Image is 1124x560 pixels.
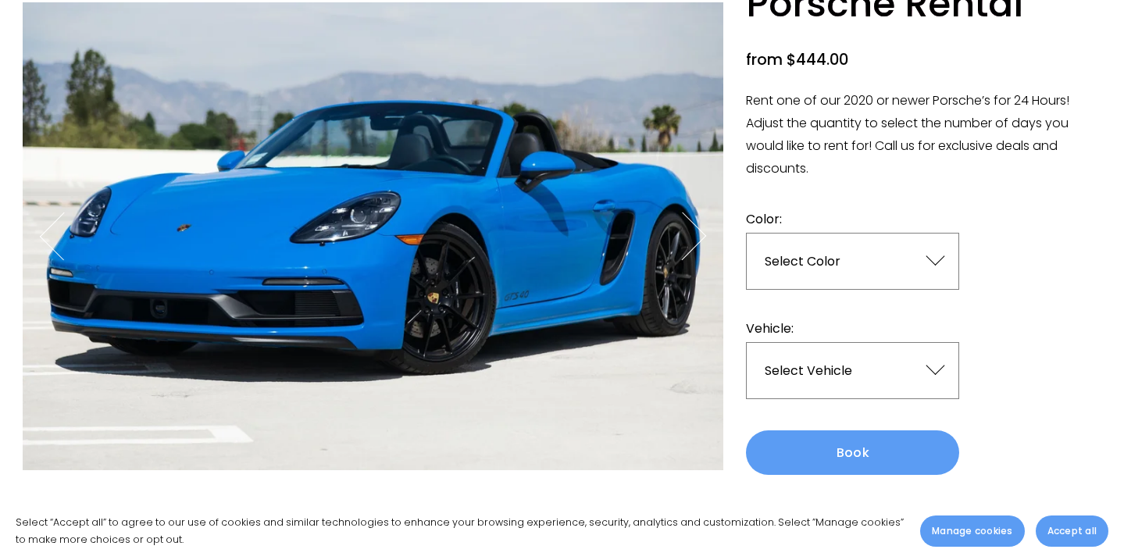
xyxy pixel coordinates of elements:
button: Accept all [1036,515,1108,547]
div: Color: [746,212,959,226]
button: Manage cookies [920,515,1024,547]
section: Gallery [23,2,724,470]
p: Rent one of our 2020 or newer Porsche’s for 24 Hours! Adjust the quantity to select the number of... [746,90,1101,180]
span: Manage cookies [932,524,1012,538]
div: Book [767,443,938,462]
div: Vehicle: [746,321,959,336]
p: Select “Accept all” to agree to our use of cookies and similar technologies to enhance your brows... [16,514,905,549]
select: Select Vehicle [746,342,959,399]
select: Select Color [746,233,959,290]
img: blueporsche718.jpeg [23,2,724,470]
button: Next [658,212,707,261]
: Book [746,430,959,475]
span: Accept all [1047,524,1097,538]
button: Previous [39,212,88,261]
div: from $444.00 [746,49,1101,70]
